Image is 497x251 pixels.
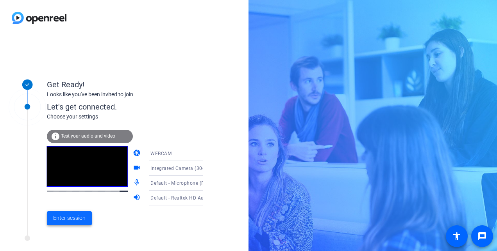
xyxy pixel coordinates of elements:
[150,151,172,156] span: WEBCAM
[150,165,223,171] span: Integrated Camera (30c9:0050)
[150,180,241,186] span: Default - Microphone (Realtek(R) Audio)
[53,214,86,222] span: Enter session
[51,132,60,141] mat-icon: info
[61,133,115,139] span: Test your audio and video
[47,211,92,225] button: Enter session
[133,164,142,173] mat-icon: videocam
[150,194,281,201] span: Default - Realtek HD Audio 2nd output (Realtek(R) Audio)
[452,232,461,241] mat-icon: accessibility
[47,113,219,121] div: Choose your settings
[47,79,203,90] div: Get Ready!
[133,193,142,203] mat-icon: volume_up
[133,149,142,158] mat-icon: camera
[133,179,142,188] mat-icon: mic_none
[47,90,203,99] div: Looks like you've been invited to join
[47,101,219,113] div: Let's get connected.
[477,232,487,241] mat-icon: message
